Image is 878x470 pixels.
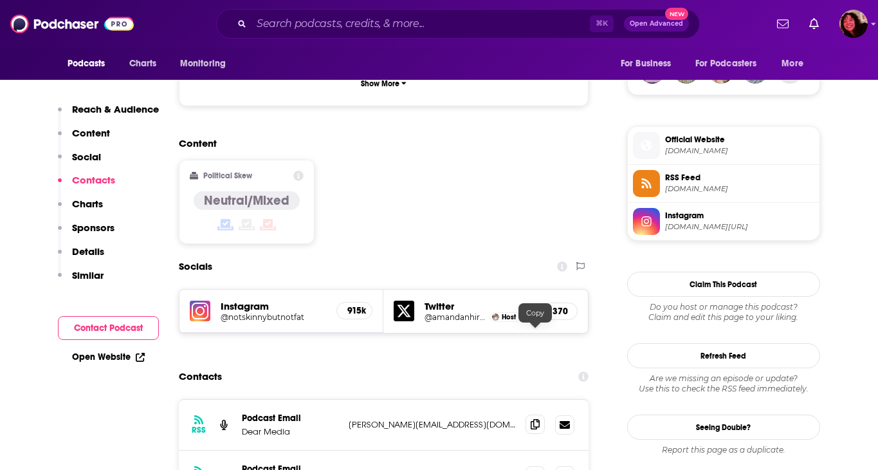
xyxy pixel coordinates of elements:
span: For Podcasters [695,55,757,73]
p: Sponsors [72,221,114,234]
button: open menu [687,52,776,76]
span: RSS Feed [665,172,814,183]
button: open menu [773,52,819,76]
h5: Twitter [425,300,531,312]
h2: Content [179,137,579,149]
h5: Instagram [221,300,327,312]
span: instagram.com/notskinnybutnotfat [665,222,814,232]
a: Seeing Double? [627,415,820,440]
a: @notskinnybutnotfat [221,312,327,322]
p: Content [72,127,110,139]
a: Charts [121,52,165,76]
p: Show More [361,79,399,88]
a: Show notifications dropdown [772,13,794,35]
span: Podcasts [68,55,105,73]
a: Show notifications dropdown [804,13,824,35]
button: Show More [190,71,578,95]
span: art19.com [665,146,814,156]
span: New [665,8,688,20]
img: Amanda Hirsch [492,314,499,321]
p: Reach & Audience [72,103,159,115]
button: Social [58,151,101,174]
p: Details [72,245,104,258]
button: Contact Podcast [58,316,159,340]
div: Claim and edit this page to your liking. [627,302,820,323]
a: Official Website[DOMAIN_NAME] [633,132,814,159]
h3: RSS [192,425,206,435]
span: notskinnybutnotfat.libsyn.com [665,184,814,194]
p: Similar [72,269,104,281]
h5: 915k [347,305,361,316]
span: Charts [129,55,157,73]
div: Are we missing an episode or update? Use this to check the RSS feed immediately. [627,373,820,394]
button: Similar [58,269,104,293]
span: Monitoring [180,55,226,73]
button: open menu [612,52,688,76]
span: Instagram [665,210,814,221]
h4: Neutral/Mixed [204,193,289,209]
div: Report this page as a duplicate. [627,445,820,455]
span: ⌘ K [590,15,614,32]
div: Copy [518,303,552,323]
h2: Political Skew [203,171,252,180]
button: Contacts [58,174,115,198]
a: RSS Feed[DOMAIN_NAME] [633,170,814,197]
span: Logged in as Kathryn-Musilek [839,10,868,38]
a: @amandanhirsch [425,312,486,322]
p: Podcast Email [242,413,338,424]
img: iconImage [190,301,210,321]
h2: Socials [179,254,212,279]
button: Open AdvancedNew [624,16,689,32]
span: Official Website [665,134,814,146]
button: open menu [59,52,122,76]
p: [PERSON_NAME][EMAIL_ADDRESS][DOMAIN_NAME] [349,419,516,430]
button: Reach & Audience [58,103,159,127]
span: For Business [621,55,672,73]
a: Instagram[DOMAIN_NAME][URL] [633,208,814,235]
button: Charts [58,198,103,221]
button: Sponsors [58,221,114,245]
h2: Contacts [179,364,222,389]
p: Dear Media [242,426,338,437]
p: Contacts [72,174,115,186]
p: Charts [72,198,103,210]
button: Claim This Podcast [627,272,820,297]
button: Content [58,127,110,151]
button: Show profile menu [839,10,868,38]
img: User Profile [839,10,868,38]
button: Refresh Feed [627,343,820,368]
h5: 370 [553,306,567,317]
span: Host [502,313,516,321]
span: Open Advanced [630,21,683,27]
a: Open Website [72,352,145,362]
span: Do you host or manage this podcast? [627,302,820,312]
img: Podchaser - Follow, Share and Rate Podcasts [10,12,134,36]
button: open menu [171,52,242,76]
span: More [782,55,803,73]
div: Search podcasts, credits, & more... [216,9,700,39]
p: Social [72,151,101,163]
input: Search podcasts, credits, & more... [252,14,590,34]
button: Details [58,245,104,269]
